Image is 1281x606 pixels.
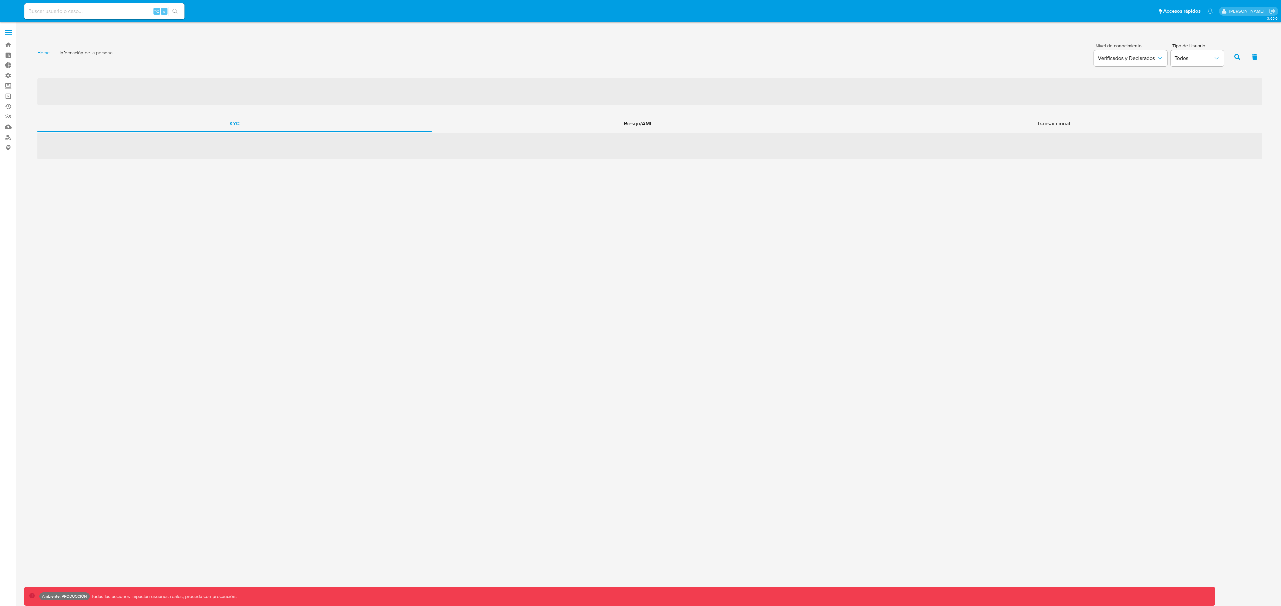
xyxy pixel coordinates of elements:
span: ⌥ [154,8,159,14]
span: Todos [1175,55,1213,62]
span: Accesos rápidos [1163,8,1201,15]
button: search-icon [168,7,182,16]
span: Nivel de conocimiento [1096,43,1167,48]
nav: List of pages [37,47,112,66]
span: Tipo de Usuario [1172,43,1226,48]
a: Salir [1269,8,1276,15]
button: Verificados y Declarados [1094,50,1167,66]
input: Buscar usuario o caso... [24,7,184,16]
span: ‌ [37,133,1262,159]
p: Todas las acciones impactan usuarios reales, proceda con precaución. [90,593,237,600]
span: ‌ [37,78,1262,105]
span: s [163,8,165,14]
p: leandrojossue.ramirez@mercadolibre.com.co [1229,8,1267,14]
a: Notificaciones [1207,8,1213,14]
p: Ambiente: PRODUCCIÓN [42,595,87,598]
span: Información de la persona [60,50,112,56]
button: Todos [1171,50,1224,66]
span: KYC [230,120,240,127]
span: Transaccional [1037,120,1070,127]
span: Verificados y Declarados [1098,55,1157,62]
span: Riesgo/AML [624,120,653,127]
a: Home [37,50,50,56]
